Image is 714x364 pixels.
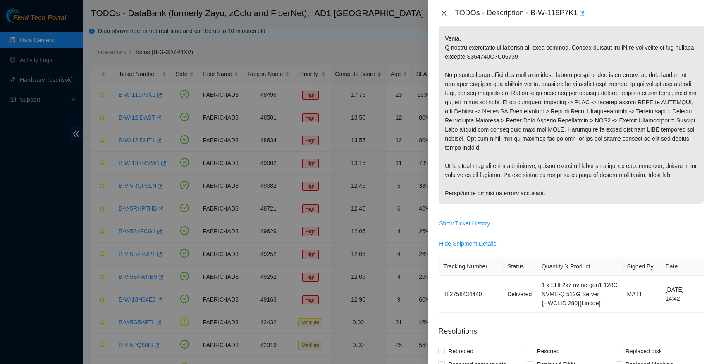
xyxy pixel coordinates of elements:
span: Replaced disk [622,345,665,358]
th: Status [503,257,537,276]
div: TODOs - Description - B-W-116P7K1 [455,7,704,20]
button: Hide Shipment Details [439,237,497,250]
span: close [441,10,447,17]
button: Show Ticket History [439,217,490,230]
th: Quantity X Product [537,257,623,276]
td: 1 x SHI 2x7 nvme-gen1 128C NVME-Q 512G Server {HWCLID 280}{Linode} [537,276,623,313]
span: Rebooted [445,345,477,358]
th: Tracking Number [439,257,503,276]
td: [DATE] 14:42 [661,276,704,313]
span: Rescued [533,345,563,358]
button: Close [438,10,450,17]
td: MATT [623,276,661,313]
td: 882758434440 [439,276,503,313]
th: Date [661,257,704,276]
span: Hide Shipment Details [439,239,497,248]
span: Show Ticket History [439,219,490,228]
th: Signed By [623,257,661,276]
p: Resolutions [438,319,704,337]
td: Delivered [503,276,537,313]
p: Lor ipsumdolo sitam cons adipiscinge, seddoe tempori Utla Etdolor (magnaali@enimad.min) Venia, Q ... [439,10,704,204]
